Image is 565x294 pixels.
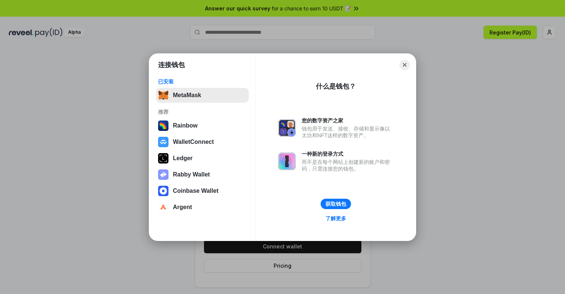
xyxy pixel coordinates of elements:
img: svg+xml,%3Csvg%20width%3D%2228%22%20height%3D%2228%22%20viewBox%3D%220%200%2028%2028%22%20fill%3D... [158,186,168,196]
img: svg+xml,%3Csvg%20fill%3D%22none%22%20height%3D%2233%22%20viewBox%3D%220%200%2035%2033%22%20width%... [158,90,168,100]
div: WalletConnect [173,139,214,145]
img: svg+xml,%3Csvg%20xmlns%3D%22http%3A%2F%2Fwww.w3.org%2F2000%2Fsvg%22%20width%3D%2228%22%20height%3... [158,153,168,163]
div: 推荐 [158,109,247,115]
div: MetaMask [173,92,201,99]
button: Argent [156,200,249,215]
button: Close [399,60,410,70]
button: Coinbase Wallet [156,184,249,198]
button: Ledger [156,151,249,166]
img: svg+xml,%3Csvg%20xmlns%3D%22http%3A%2F%2Fwww.w3.org%2F2000%2Fsvg%22%20fill%3D%22none%22%20viewBox... [278,119,296,137]
div: Coinbase Wallet [173,188,218,194]
div: Ledger [173,155,193,162]
div: Argent [173,204,192,211]
button: 获取钱包 [321,199,351,209]
div: 钱包用于发送、接收、存储和显示像以太坊和NFT这样的数字资产。 [302,125,394,139]
img: svg+xml,%3Csvg%20xmlns%3D%22http%3A%2F%2Fwww.w3.org%2F2000%2Fsvg%22%20fill%3D%22none%22%20viewBox... [158,169,168,180]
div: 一种新的登录方式 [302,151,394,157]
img: svg+xml,%3Csvg%20width%3D%2228%22%20height%3D%2228%22%20viewBox%3D%220%200%2028%2028%22%20fill%3D... [158,137,168,147]
button: WalletConnect [156,135,249,149]
img: svg+xml,%3Csvg%20xmlns%3D%22http%3A%2F%2Fwww.w3.org%2F2000%2Fsvg%22%20fill%3D%22none%22%20viewBox... [278,152,296,170]
img: svg+xml,%3Csvg%20width%3D%22120%22%20height%3D%22120%22%20viewBox%3D%220%200%20120%20120%22%20fil... [158,120,168,131]
button: Rainbow [156,118,249,133]
img: svg+xml,%3Csvg%20width%3D%2228%22%20height%3D%2228%22%20viewBox%3D%220%200%2028%2028%22%20fill%3D... [158,202,168,212]
div: 了解更多 [325,215,346,222]
div: Rabby Wallet [173,171,210,178]
div: 获取钱包 [325,201,346,207]
div: 您的数字资产之家 [302,117,394,124]
div: 已安装 [158,78,247,85]
div: 而不是在每个网站上创建新的账户和密码，只需连接您的钱包。 [302,159,394,172]
a: 了解更多 [321,214,351,223]
button: MetaMask [156,88,249,103]
h1: 连接钱包 [158,60,185,69]
button: Rabby Wallet [156,167,249,182]
div: Rainbow [173,122,198,129]
div: 什么是钱包？ [316,82,356,91]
